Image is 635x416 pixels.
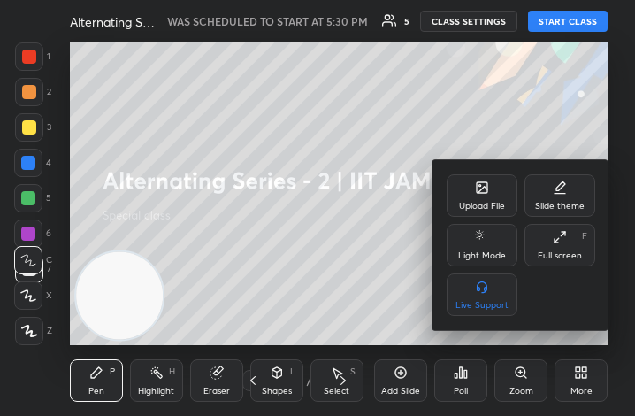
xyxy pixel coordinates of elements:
div: Full screen [538,251,582,260]
div: Light Mode [458,251,506,260]
div: Upload File [459,202,505,211]
div: Slide theme [535,202,585,211]
div: F [582,232,587,241]
div: Live Support [455,301,509,310]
